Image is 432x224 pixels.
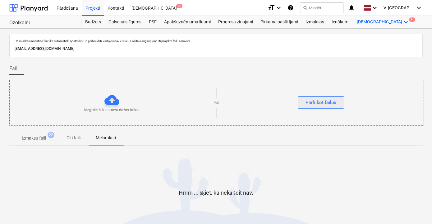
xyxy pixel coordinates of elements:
span: Faili [9,65,19,72]
span: 9+ [409,17,415,22]
span: search [303,5,308,10]
a: Izmaksas [302,16,328,28]
p: Melnraksti [96,135,116,141]
i: format_size [268,4,275,12]
a: Ienākumi [328,16,353,28]
a: Pirkuma pasūtījumi [257,16,302,28]
i: keyboard_arrow_down [402,18,410,26]
div: Pārlūkot failus [306,98,336,107]
p: Izmaksu faili [22,135,46,141]
p: Citi faili [66,135,81,141]
button: Pārlūkot failus [298,96,344,109]
span: 9+ [176,4,182,8]
i: keyboard_arrow_down [415,4,423,12]
p: [EMAIL_ADDRESS][DOMAIN_NAME] [15,45,417,52]
span: V. [GEOGRAPHIC_DATA] [384,5,415,10]
i: keyboard_arrow_down [371,4,379,12]
p: Mēģiniet šeit nomest dažus failus [84,107,139,113]
a: Apakšuzņēmuma līgumi [160,16,214,28]
a: Galvenais līgums [105,16,145,28]
p: vai [214,100,219,105]
i: Zināšanu pamats [287,4,294,12]
i: notifications [348,4,355,12]
a: Budžets [81,16,105,28]
a: Progresa ziņojumi [214,16,257,28]
a: PSF [145,16,160,28]
div: [DEMOGRAPHIC_DATA] [353,16,413,28]
button: Meklēt [300,2,343,13]
span: 22 [48,132,54,138]
p: Hmm ... šķiet, ka nekā šeit nav. [179,189,253,197]
i: keyboard_arrow_down [275,4,283,12]
p: Uz šo adresi nosūtītie faili tiks automātiski apstrādāti un pārbaudīti, vai tajos nav vīrusu. Fai... [15,39,417,43]
div: Ozolkalni [9,20,74,26]
div: Mēģiniet šeit nomest dažus failusvaiPārlūkot failus [9,80,423,126]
